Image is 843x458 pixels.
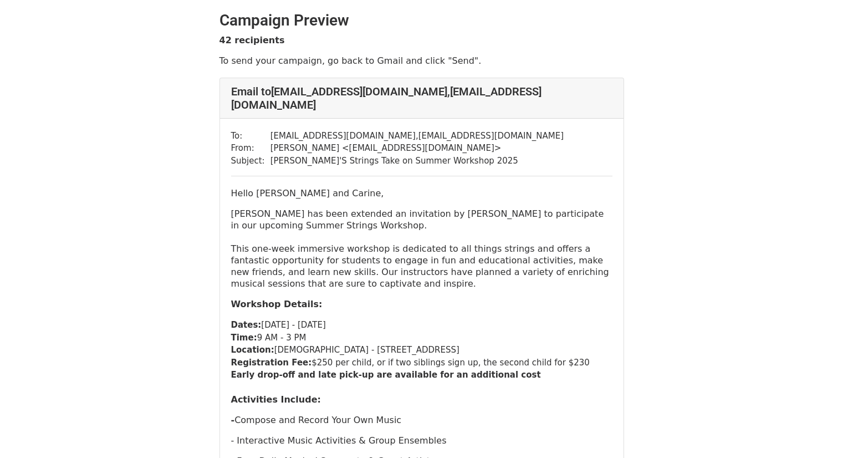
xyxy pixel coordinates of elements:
[231,435,612,446] p: - Interactive Music Activities & Group Ensembles
[231,85,612,111] h4: Email to [EMAIL_ADDRESS][DOMAIN_NAME] , [EMAIL_ADDRESS][DOMAIN_NAME]
[231,187,612,199] p: Hello [PERSON_NAME] and Carine,
[270,130,564,143] td: [EMAIL_ADDRESS][DOMAIN_NAME] , [EMAIL_ADDRESS][DOMAIN_NAME]
[231,130,270,143] td: To:
[231,319,612,332] li: [DATE] - [DATE]
[219,55,624,67] p: To send your campaign, go back to Gmail and click "Send".
[231,299,323,309] strong: Workshop Details:
[231,414,612,426] p: Compose and Record Your Own Music
[231,394,321,405] strong: Activities Include:
[270,142,564,155] td: [PERSON_NAME] < [EMAIL_ADDRESS][DOMAIN_NAME] >
[231,320,262,330] strong: Dates:
[231,333,257,343] strong: Time:
[231,332,612,344] li: 9 AM - 3 PM
[231,208,612,289] p: [PERSON_NAME] has been extended an invitation by [PERSON_NAME] to participate in our upcoming Sum...
[231,155,270,167] td: Subject:
[231,142,270,155] td: From:
[231,344,612,357] li: [DEMOGRAPHIC_DATA] - [STREET_ADDRESS]
[270,155,564,167] td: [PERSON_NAME]'S Strings Take on Summer Workshop 2025
[219,35,285,45] strong: 42 recipients
[231,370,541,380] strong: Early drop-off and late pick-up are available for an additional cost
[231,358,312,368] strong: Registration Fee:
[231,415,235,425] b: -
[231,357,612,369] li: $250 per child, or if two siblings sign up, the second child for $230
[231,345,274,355] strong: Location:
[219,11,624,30] h2: Campaign Preview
